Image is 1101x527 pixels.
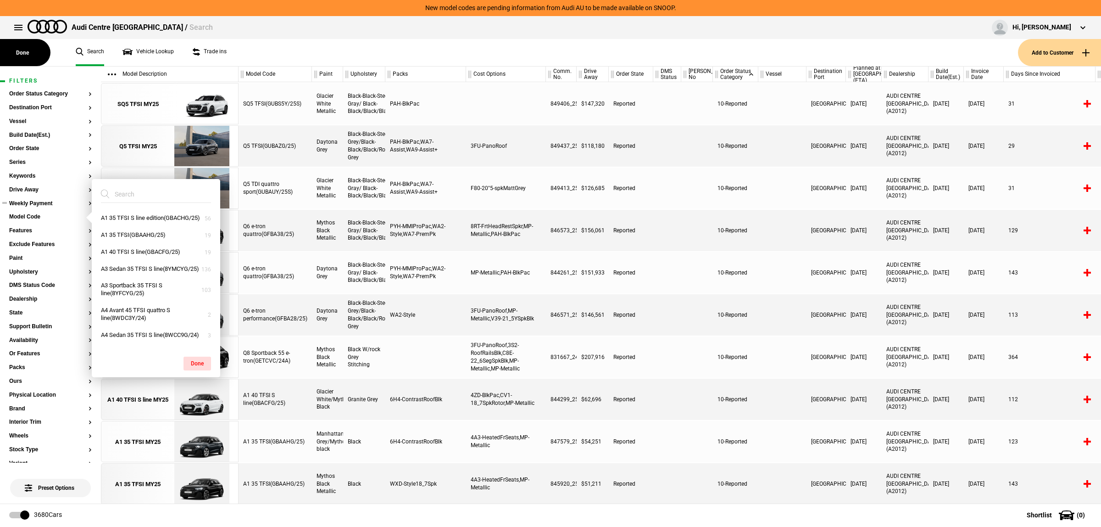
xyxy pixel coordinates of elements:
div: 10-Reported [713,379,758,420]
div: [DATE] [964,336,1004,378]
section: Vessel [9,118,92,132]
section: Keywords [9,173,92,187]
h1: Filters [9,78,92,84]
div: Black-Black-Steel Grey/Black-Black/Black/Rock Grey [343,125,385,167]
div: Reported [609,210,653,251]
div: WXD-Style18_7Spk [385,463,466,505]
div: 31 [1004,168,1095,209]
div: 3680 Cars [34,510,62,520]
button: Upholstery [9,269,92,275]
div: Reported [609,83,653,124]
div: AUDI CENTRE [GEOGRAPHIC_DATA] (A2012) [882,83,929,124]
a: Q5 TDI quattro sport MY25 [106,168,170,209]
div: MP-Metallic,PAH-BlkPac [466,252,546,293]
section: Physical Location [9,392,92,406]
div: 849413_25 [546,168,577,209]
div: [DATE] [846,379,882,420]
div: 849437_25 [546,125,577,167]
div: [DATE] [846,168,882,209]
div: Mythos Black Metallic [312,210,343,251]
div: [DATE] [929,421,964,462]
button: Variant [9,460,92,467]
div: PAH-BlkPac,WA7-Assist,WA9-Assist+ [385,125,466,167]
div: [DATE] [929,463,964,505]
button: Interior Trim [9,419,92,426]
div: [GEOGRAPHIC_DATA] [806,463,846,505]
span: Search [189,23,213,32]
a: SQ5 TFSI MY25 [106,84,170,125]
button: A4 Sedan 35 TFSI S line(8WCC9G/24) [92,327,220,344]
div: [DATE] [846,421,882,462]
div: Black [343,421,385,462]
button: Model Code [9,214,92,220]
div: 845920_25 [546,463,577,505]
div: 844299_25 [546,379,577,420]
div: Glacier White Metallic [312,83,343,124]
section: Stock Type [9,447,92,460]
div: Reported [609,379,653,420]
button: Physical Location [9,392,92,398]
div: [GEOGRAPHIC_DATA] [806,421,846,462]
section: Series [9,159,92,173]
section: Brand [9,406,92,420]
button: Keywords [9,173,92,179]
div: Black [343,463,385,505]
div: [DATE] [964,210,1004,251]
section: Variant [9,460,92,474]
div: [GEOGRAPHIC_DATA] [806,125,846,167]
div: 10-Reported [713,210,758,251]
div: Q5 TFSI(GUBAZG/25) [239,125,312,167]
div: [GEOGRAPHIC_DATA] [806,336,846,378]
span: Shortlist [1027,512,1052,518]
div: [DATE] [846,125,882,167]
div: SQ5 TFSI MY25 [117,100,159,108]
div: A1 35 TFSI(GBAAHG/25) [239,421,312,462]
div: [DATE] [929,336,964,378]
button: A4 Sedan 45 TFSI quattro S line(8WCC3Y/24) [92,344,220,369]
div: Packs [385,67,466,82]
div: [DATE] [964,421,1004,462]
button: Destination Port [9,105,92,111]
section: Support Bulletin [9,324,92,337]
div: Q5 TFSI MY25 [119,142,157,151]
div: A1 35 TFSI(GBAAHG/25) [239,463,312,505]
div: [GEOGRAPHIC_DATA] [806,83,846,124]
button: A1 35 TFSI(GBAAHG/25) [92,227,220,244]
div: WA2-Style [385,294,466,336]
div: [DATE] [929,125,964,167]
div: [DATE] [846,210,882,251]
div: [PERSON_NAME] No [681,67,712,82]
img: Audi_GUBAUY_25S_GX_2Y2Y_WA9_PAH_WA7_5MB_6FJ_WXC_PWL_PYH_F80_H65_(Nadin:_5MB_6FJ_C56_F80_H65_PAH_P... [170,168,234,209]
div: 846571_25 [546,294,577,336]
div: A1 40 TFSI S line MY25 [107,396,168,404]
div: Black-Black-Steel Gray/ Black-Black/Black/Black [343,210,385,251]
div: AUDI CENTRE [GEOGRAPHIC_DATA] (A2012) [882,168,929,209]
img: Audi_GUBS5Y_25S_GX_2Y2Y_PAH_WA2_6FJ_53A_PYH_PWO_(Nadin:_53A_6FJ_C56_PAH_PWO_PYH_S9S_WA2)_ext.png [170,84,234,125]
button: Exclude Features [9,241,92,248]
button: Order Status Category [9,91,92,97]
div: AUDI CENTRE [GEOGRAPHIC_DATA] (A2012) [882,336,929,378]
div: $147,320 [577,83,609,124]
section: Features [9,228,92,241]
a: Vehicle Lookup [122,39,174,66]
div: Q6 e-tron quattro(GFBA38/25) [239,210,312,251]
div: Reported [609,168,653,209]
div: PAH-BlkPac,WA7-Assist,WA9-Assist+ [385,168,466,209]
button: Packs [9,364,92,371]
img: Audi_GBAAHG_25_KR_0E0E_4A3_WXD_PX2_CV1_(Nadin:_4A3_C42_CV1_PX2_WXD)_ext.png [170,464,234,505]
div: [DATE] [929,252,964,293]
div: [DATE] [929,294,964,336]
div: Reported [609,336,653,378]
section: Drive Away [9,187,92,201]
button: Shortlist(0) [1013,504,1101,527]
img: Audi_GUBAZG_25_FW_6Y6Y_3FU_WA9_PAH_WA7_6FJ_PYH_F80_H65_(Nadin:_3FU_6FJ_C56_F80_H65_PAH_PYH_S9S_WA... [170,126,234,167]
img: audi.png [28,20,67,34]
div: A1 35 TFSI MY25 [115,438,161,446]
button: Or Features [9,351,92,357]
div: Reported [609,294,653,336]
button: Vessel [9,118,92,125]
div: Planned at [GEOGRAPHIC_DATA] (ETA) [846,67,881,82]
div: [DATE] [929,210,964,251]
div: $126,685 [577,168,609,209]
div: 10-Reported [713,252,758,293]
